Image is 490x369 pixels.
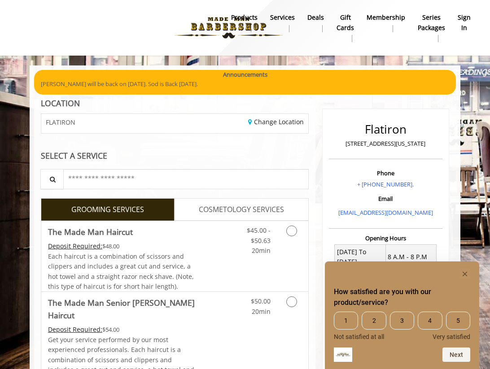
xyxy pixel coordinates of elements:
a: [EMAIL_ADDRESS][DOMAIN_NAME] [338,208,433,217]
b: Deals [307,13,324,22]
b: Announcements [223,70,267,79]
img: Made Man Barbershop logo [167,3,290,52]
div: $48.00 [48,241,197,251]
div: SELECT A SERVICE [41,152,309,160]
div: $54.00 [48,325,197,334]
h2: How satisfied are you with our product/service? Select an option from 1 to 5, with 1 being Not sa... [334,287,470,308]
button: Service Search [40,169,64,189]
a: Change Location [248,117,304,126]
a: MembershipMembership [360,11,411,35]
p: [STREET_ADDRESS][US_STATE] [331,139,440,148]
span: 20min [252,307,271,316]
span: This service needs some Advance to be paid before we block your appointment [48,242,102,250]
span: Not satisfied at all [334,333,384,340]
b: LOCATION [41,98,80,109]
td: [DATE] To [DATE] [335,245,385,269]
h2: Flatiron [331,123,440,136]
span: This service needs some Advance to be paid before we block your appointment [48,325,102,334]
a: sign insign in [451,11,477,35]
p: [PERSON_NAME] will be back on [DATE]. Sod is Back [DATE]. [41,79,449,89]
h3: Opening Hours [329,235,442,241]
b: Services [270,13,295,22]
b: The Made Man Haircut [48,226,133,238]
span: 1 [334,312,358,330]
a: Gift cardsgift cards [330,11,360,44]
button: Hide survey [459,269,470,279]
a: Series packagesSeries packages [411,11,451,44]
span: 20min [252,246,271,255]
td: 8 A.M - 8 P.M [385,245,436,269]
b: Membership [367,13,405,22]
button: Next question [442,347,470,362]
a: DealsDeals [301,11,330,35]
b: sign in [458,13,471,33]
span: 5 [446,312,470,330]
a: ServicesServices [264,11,301,35]
span: COSMETOLOGY SERVICES [199,204,284,216]
span: 4 [418,312,442,330]
a: Productsproducts [225,11,264,35]
h3: Email [331,195,440,202]
h3: Phone [331,170,440,176]
div: How satisfied are you with our product/service? Select an option from 1 to 5, with 1 being Not sa... [334,269,470,362]
b: products [231,13,258,22]
b: Series packages [418,13,445,33]
a: + [PHONE_NUMBER]. [357,180,414,188]
span: FLATIRON [46,119,75,126]
div: How satisfied are you with our product/service? Select an option from 1 to 5, with 1 being Not sa... [334,312,470,340]
span: 3 [390,312,414,330]
b: gift cards [337,13,354,33]
span: $50.00 [251,297,271,305]
b: The Made Man Senior [PERSON_NAME] Haircut [48,296,197,321]
span: 2 [362,312,386,330]
span: $45.00 - $50.63 [247,226,271,244]
span: Very satisfied [433,333,470,340]
span: GROOMING SERVICES [71,204,144,216]
span: Each haircut is a combination of scissors and clippers and includes a great cut and service, a ho... [48,252,194,291]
